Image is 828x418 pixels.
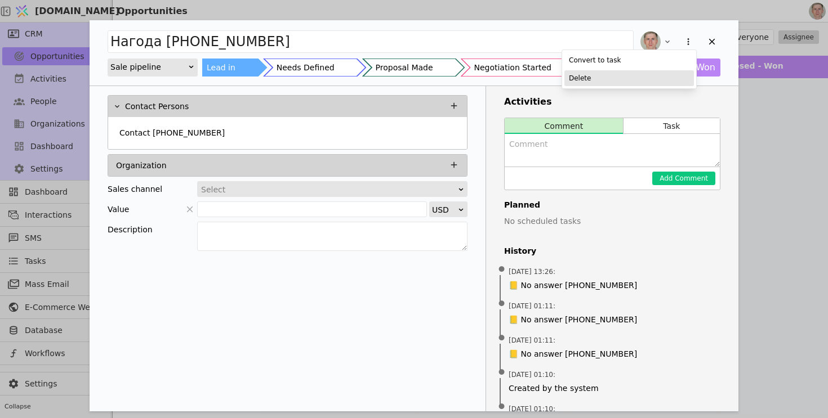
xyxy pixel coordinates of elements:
[509,348,637,360] span: 📒 No answer [PHONE_NUMBER]
[496,358,508,387] span: •
[119,127,225,139] p: Contact [PHONE_NUMBER]
[564,52,694,68] div: Convert to task
[125,101,189,113] p: Contact Persons
[504,199,720,211] h4: Planned
[108,181,162,197] div: Sales channel
[496,290,508,318] span: •
[116,160,167,172] p: Organization
[509,280,637,291] span: 📒 No answer [PHONE_NUMBER]
[509,301,555,311] span: [DATE] 01:11 :
[504,215,720,227] p: No scheduled tasks
[207,59,235,77] div: Lead in
[432,202,457,218] div: USD
[509,314,637,326] span: 📒 No answer [PHONE_NUMBER]
[496,324,508,353] span: •
[509,404,555,414] span: [DATE] 01:10 :
[201,182,456,197] div: Select
[110,59,188,75] div: Sale pipeline
[277,59,335,77] div: Needs Defined
[624,118,720,134] button: Task
[652,172,715,185] button: Add Comment
[509,335,555,345] span: [DATE] 01:11 :
[509,370,555,380] span: [DATE] 01:10 :
[504,95,720,109] h3: Activities
[474,59,551,77] div: Negotiation Started
[496,255,508,284] span: •
[504,245,720,257] h4: History
[564,70,694,86] div: Delete
[509,267,555,277] span: [DATE] 13:26 :
[505,118,623,134] button: Comment
[108,222,197,237] div: Description
[376,59,433,77] div: Proposal Made
[640,32,661,52] img: РS
[90,20,738,411] div: Add Opportunity
[108,201,129,217] span: Value
[509,383,716,394] span: Created by the system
